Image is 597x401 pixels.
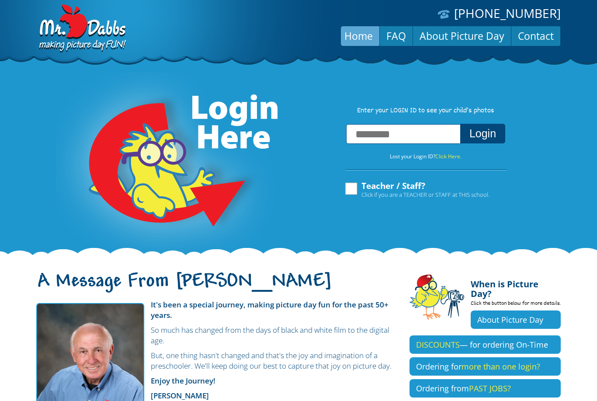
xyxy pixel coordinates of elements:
a: About Picture Day [413,25,511,46]
img: Login Here [56,72,279,256]
a: FAQ [380,25,413,46]
label: Teacher / Staff? [344,181,489,198]
strong: It's been a special journey, making picture day fun for the past 50+ years. [151,300,389,320]
strong: Enjoy the Journey! [151,376,215,386]
span: Click if you are a TEACHER or STAFF at THIS school. [361,190,489,199]
h1: A Message From [PERSON_NAME] [36,278,396,296]
a: Contact [511,25,560,46]
span: DISCOUNTS [416,339,460,350]
p: But, one thing hasn't changed and that's the joy and imagination of a preschooler. We'll keep doi... [36,350,396,371]
a: Home [338,25,379,46]
strong: [PERSON_NAME] [151,391,209,401]
span: more than one login? [462,361,540,372]
a: [PHONE_NUMBER] [454,5,561,21]
a: Ordering fromPAST JOBS? [410,379,561,398]
button: Login [460,124,505,143]
p: Lost your Login ID? [336,152,515,161]
span: PAST JOBS? [469,383,511,394]
p: So much has changed from the days of black and white film to the digital age. [36,325,396,346]
h4: When is Picture Day? [471,274,561,299]
a: Click Here. [435,153,462,160]
img: Dabbs Company [36,4,127,53]
p: Click the button below for more details. [471,299,561,310]
a: About Picture Day [471,310,561,329]
a: Ordering formore than one login? [410,357,561,376]
p: Enter your LOGIN ID to see your child’s photos [336,106,515,116]
a: DISCOUNTS— for ordering On-Time [410,335,561,354]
